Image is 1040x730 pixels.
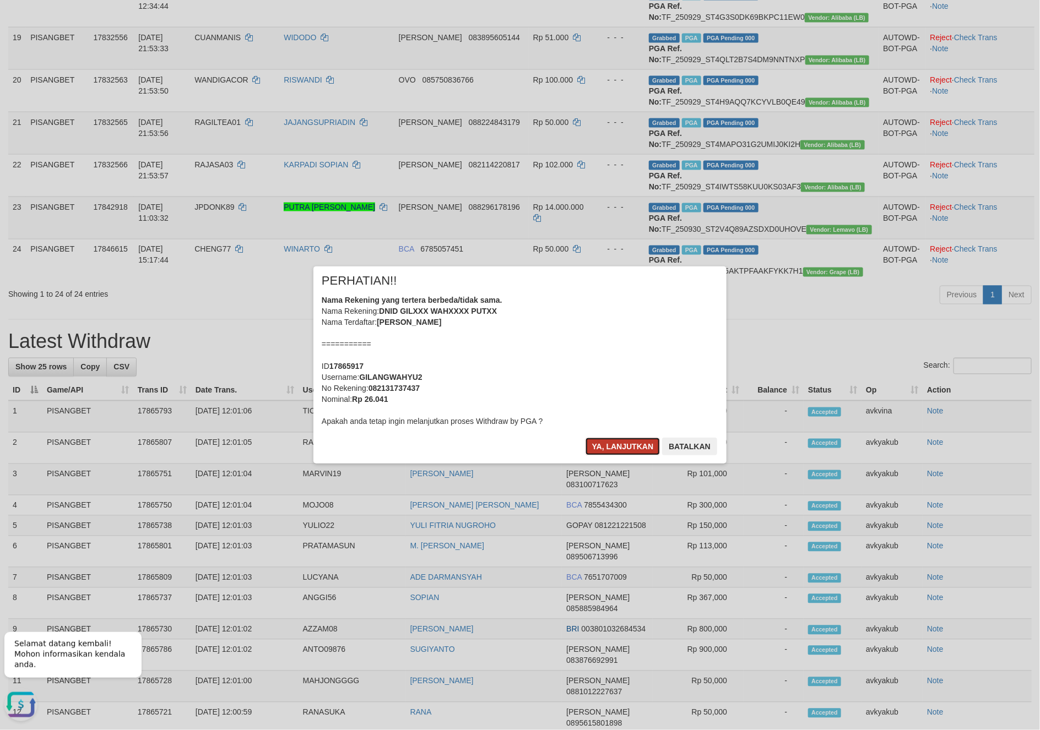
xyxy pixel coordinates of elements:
b: DNID GILXXX WAHXXXX PUTXX [379,307,497,315]
div: Nama Rekening: Nama Terdaftar: =========== ID Username: No Rekening: Nominal: Apakah anda tetap i... [322,295,718,427]
span: Selamat datang kembali! Mohon informasikan kendala anda. [14,10,125,40]
b: Rp 26.041 [352,395,388,404]
span: PERHATIAN!! [322,275,397,286]
button: Ya, lanjutkan [586,438,660,455]
b: [PERSON_NAME] [377,318,441,326]
b: 082131737437 [369,384,420,393]
button: Open LiveChat chat widget [4,59,37,92]
b: Nama Rekening yang tertera berbeda/tidak sama. [322,296,502,304]
button: Batalkan [662,438,717,455]
b: GILANGWAHYU2 [359,373,422,382]
b: 17865917 [329,362,364,371]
